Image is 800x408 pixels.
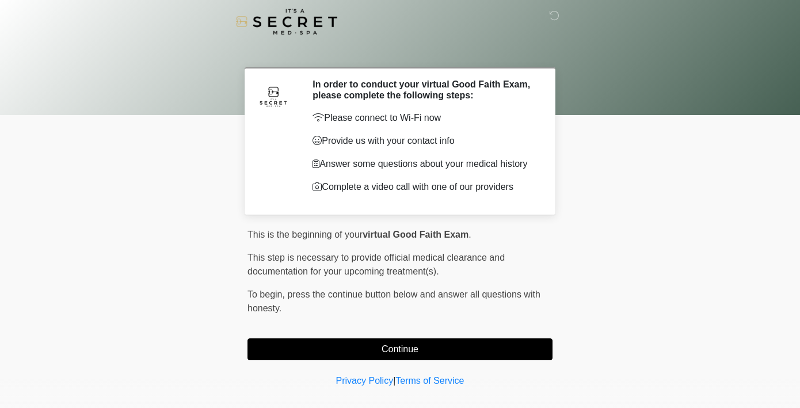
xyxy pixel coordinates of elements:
img: It's A Secret Med Spa Logo [236,9,337,35]
span: press the continue button below and answer all questions with honesty. [247,289,540,313]
h1: ‎ ‎ [239,41,561,63]
span: To begin, [247,289,287,299]
strong: virtual Good Faith Exam [363,230,468,239]
p: Provide us with your contact info [313,134,535,148]
span: This is the beginning of your [247,230,363,239]
img: Agent Avatar [256,79,291,113]
h2: In order to conduct your virtual Good Faith Exam, please complete the following steps: [313,79,535,101]
a: | [393,376,395,386]
button: Continue [247,338,553,360]
span: . [468,230,471,239]
p: Complete a video call with one of our providers [313,180,535,194]
p: Please connect to Wi-Fi now [313,111,535,125]
a: Privacy Policy [336,376,394,386]
span: This step is necessary to provide official medical clearance and documentation for your upcoming ... [247,253,505,276]
p: Answer some questions about your medical history [313,157,535,171]
a: Terms of Service [395,376,464,386]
